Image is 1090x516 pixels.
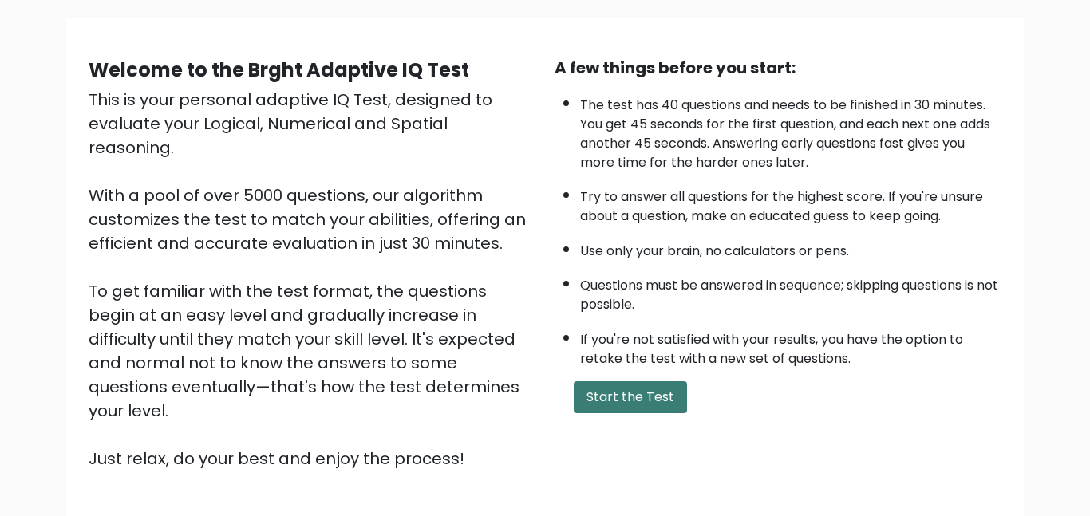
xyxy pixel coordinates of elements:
b: Welcome to the Brght Adaptive IQ Test [89,57,469,83]
li: The test has 40 questions and needs to be finished in 30 minutes. You get 45 seconds for the firs... [580,88,1001,172]
li: If you're not satisfied with your results, you have the option to retake the test with a new set ... [580,322,1001,368]
li: Questions must be answered in sequence; skipping questions is not possible. [580,268,1001,314]
div: A few things before you start: [555,56,1001,80]
li: Use only your brain, no calculators or pens. [580,234,1001,261]
li: Try to answer all questions for the highest score. If you're unsure about a question, make an edu... [580,179,1001,226]
button: Start the Test [574,381,687,413]
div: This is your personal adaptive IQ Test, designed to evaluate your Logical, Numerical and Spatial ... [89,88,535,471]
